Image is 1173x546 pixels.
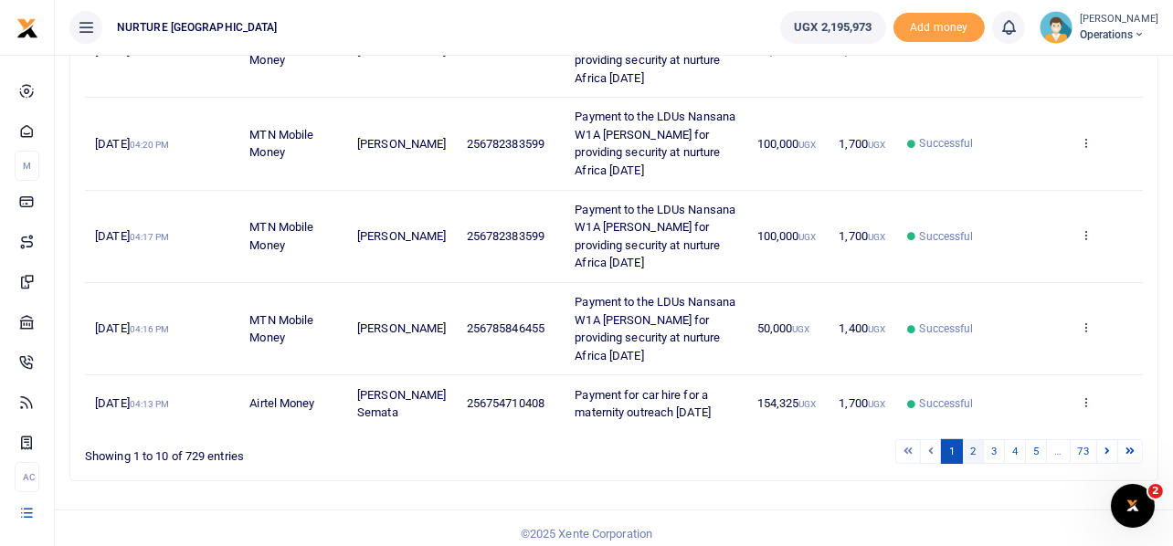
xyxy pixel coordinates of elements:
[357,321,446,335] span: [PERSON_NAME]
[757,137,817,151] span: 100,000
[839,137,885,151] span: 1,700
[868,232,885,242] small: UGX
[868,140,885,150] small: UGX
[130,324,170,334] small: 04:16 PM
[893,13,985,43] li: Toup your wallet
[839,396,885,410] span: 1,700
[757,396,817,410] span: 154,325
[1111,484,1155,528] iframe: Intercom live chat
[110,19,285,36] span: NURTURE [GEOGRAPHIC_DATA]
[893,13,985,43] span: Add money
[95,321,169,335] span: [DATE]
[16,20,38,34] a: logo-small logo-large logo-large
[575,295,735,362] span: Payment to the LDUs Nansana W1A [PERSON_NAME] for providing security at nurture Africa [DATE]
[920,395,974,412] span: Successful
[920,135,974,152] span: Successful
[798,232,816,242] small: UGX
[1148,484,1163,499] span: 2
[798,399,816,409] small: UGX
[1040,11,1158,44] a: profile-user [PERSON_NAME] Operations
[575,203,735,270] span: Payment to the LDUs Nansana W1A [PERSON_NAME] for providing security at nurture Africa [DATE]
[920,320,974,337] span: Successful
[467,321,544,335] span: 256785846455
[1004,439,1026,464] a: 4
[357,388,446,420] span: [PERSON_NAME] Semata
[130,232,170,242] small: 04:17 PM
[357,137,446,151] span: [PERSON_NAME]
[1080,26,1158,43] span: Operations
[893,19,985,33] a: Add money
[95,396,169,410] span: [DATE]
[95,229,169,243] span: [DATE]
[757,229,817,243] span: 100,000
[575,110,735,177] span: Payment to the LDUs Nansana W1A [PERSON_NAME] for providing security at nurture Africa [DATE]
[467,396,544,410] span: 256754710408
[467,229,544,243] span: 256782383599
[130,399,170,409] small: 04:13 PM
[95,137,169,151] span: [DATE]
[575,388,711,420] span: Payment for car hire for a maternity outreach [DATE]
[1025,439,1047,464] a: 5
[962,439,984,464] a: 2
[757,321,810,335] span: 50,000
[941,439,963,464] a: 1
[249,396,314,410] span: Airtel Money
[868,324,885,334] small: UGX
[357,229,446,243] span: [PERSON_NAME]
[1040,11,1073,44] img: profile-user
[792,324,809,334] small: UGX
[15,462,39,492] li: Ac
[130,140,170,150] small: 04:20 PM
[1070,439,1097,464] a: 73
[794,18,872,37] span: UGX 2,195,973
[467,137,544,151] span: 256782383599
[249,220,313,252] span: MTN Mobile Money
[575,17,735,85] span: Payment to the LDUs Nansana W1A [PERSON_NAME] for providing security at nurture Africa [DATE]
[983,439,1005,464] a: 3
[773,11,893,44] li: Wallet ballance
[920,228,974,245] span: Successful
[1080,12,1158,27] small: [PERSON_NAME]
[868,399,885,409] small: UGX
[249,313,313,345] span: MTN Mobile Money
[16,17,38,39] img: logo-small
[249,128,313,160] span: MTN Mobile Money
[839,229,885,243] span: 1,700
[85,437,519,466] div: Showing 1 to 10 of 729 entries
[798,140,816,150] small: UGX
[780,11,885,44] a: UGX 2,195,973
[839,321,885,335] span: 1,400
[15,151,39,181] li: M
